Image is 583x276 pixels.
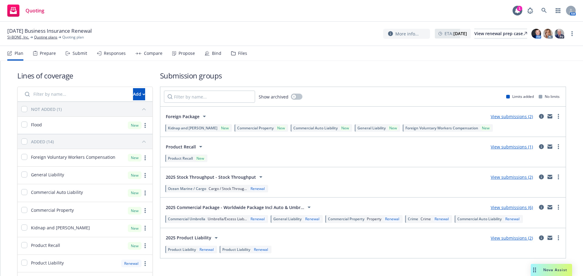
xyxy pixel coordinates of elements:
[128,224,141,232] div: New
[273,216,302,221] span: General Liability
[31,242,60,248] span: Product Recall
[15,51,23,56] div: Plan
[21,88,129,100] input: Filter by name...
[166,174,256,180] span: 2025 Stock Throughput - Stock Throughput
[383,29,430,39] button: More info...
[555,143,562,150] a: more
[538,204,545,211] a: circleInformation
[141,122,149,129] a: more
[121,260,141,267] div: Renewal
[340,125,350,131] div: New
[104,51,126,56] div: Responses
[237,125,274,131] span: Commercial Property
[160,71,566,81] h1: Submission groups
[546,143,554,150] a: mail
[421,216,431,221] span: Crime
[31,224,90,231] span: Kidnap and [PERSON_NAME]
[26,8,44,13] span: Quoting
[531,29,541,38] img: photo
[222,247,250,252] span: Product Liability
[481,125,491,131] div: New
[17,71,153,81] h1: Lines of coverage
[491,174,533,180] a: View submissions (2)
[128,154,141,161] div: New
[31,104,149,114] button: NOT ADDED (1)
[164,201,315,213] button: 2025 Commercial Package - Worldwide Package Incl Auto & Umbr...
[31,106,62,112] div: NOT ADDED (1)
[164,232,222,244] button: 2025 Product Liability
[453,31,467,36] strong: [DATE]
[31,260,64,266] span: Product Liability
[504,216,521,221] div: Renewal
[543,267,567,272] span: Nova Assist
[546,234,554,241] a: mail
[552,5,564,17] a: Switch app
[491,144,533,150] a: View submissions (1)
[128,171,141,179] div: New
[141,154,149,161] a: more
[491,235,533,241] a: View submissions (2)
[555,204,562,211] a: more
[62,35,84,40] span: Quoting plan
[457,216,502,221] span: Commercial Auto Liability
[395,31,419,37] span: More info...
[259,94,288,100] span: Show archived
[555,113,562,120] a: more
[31,189,83,195] span: Commercial Auto Liability
[141,207,149,214] a: more
[198,247,215,252] div: Renewal
[128,207,141,214] div: New
[166,204,304,211] span: 2025 Commercial Package - Worldwide Package Incl Auto & Umbr...
[144,51,162,56] div: Compare
[7,35,29,40] a: SI-BONE, Inc.
[141,172,149,179] a: more
[128,189,141,197] div: New
[539,94,560,99] div: No limits
[506,94,534,99] div: Limits added
[164,110,210,122] button: Foreign Package
[388,125,398,131] div: New
[538,173,545,181] a: circleInformation
[276,125,286,131] div: New
[555,234,562,241] a: more
[531,264,572,276] button: Nova Assist
[538,143,545,150] a: circleInformation
[5,2,47,19] a: Quoting
[133,88,145,100] button: Add
[31,121,42,128] span: Flood
[546,173,554,181] a: mail
[249,216,266,221] div: Renewal
[538,5,550,17] a: Search
[293,125,338,131] span: Commercial Auto Liability
[357,125,386,131] span: General Liability
[168,216,205,221] span: Commercial Umbrella
[164,91,255,103] input: Filter by name...
[408,216,418,221] span: Crime
[31,138,54,145] div: ADDED (14)
[538,234,545,241] a: circleInformation
[531,264,538,276] div: Drag to move
[474,29,527,38] a: View renewal prep case
[249,186,266,191] div: Renewal
[168,156,193,161] span: Product Recall
[209,186,247,191] span: Cargo / Stock Throug...
[141,242,149,249] a: more
[384,216,401,221] div: Renewal
[568,30,576,37] a: more
[546,113,554,120] a: mail
[538,113,545,120] a: circleInformation
[517,6,522,11] div: 1
[474,29,527,38] div: View renewal prep case
[141,260,149,267] a: more
[31,207,74,213] span: Commercial Property
[31,171,64,178] span: General Liability
[168,247,196,252] span: Product Liability
[491,114,533,119] a: View submissions (2)
[253,247,269,252] div: Renewal
[73,51,87,56] div: Submit
[433,216,450,221] div: Renewal
[164,171,266,183] button: 2025 Stock Throughput - Stock Throughput
[31,137,149,146] button: ADDED (14)
[491,205,533,210] a: View submissions (6)
[141,224,149,232] a: more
